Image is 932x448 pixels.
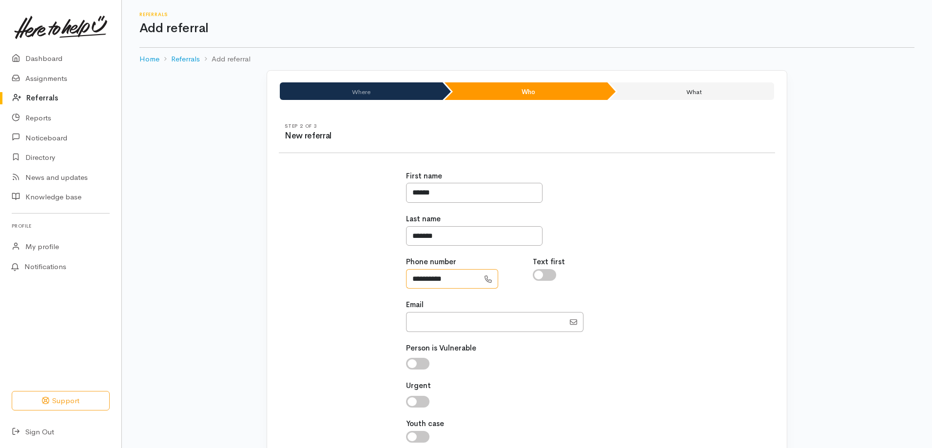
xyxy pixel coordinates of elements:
[12,391,110,411] button: Support
[171,54,200,65] a: Referrals
[139,48,914,71] nav: breadcrumb
[12,219,110,233] h6: Profile
[285,132,527,141] h3: New referral
[406,171,442,182] label: First name
[139,54,159,65] a: Home
[139,21,914,36] h1: Add referral
[445,82,607,100] li: Who
[406,418,444,429] label: Youth case
[406,380,431,391] label: Urgent
[406,343,476,354] label: Person is Vulnerable
[609,82,774,100] li: What
[406,256,456,268] label: Phone number
[139,12,914,17] h6: Referrals
[285,123,527,129] h6: Step 2 of 3
[406,299,424,311] label: Email
[406,214,441,225] label: Last name
[200,54,251,65] li: Add referral
[280,82,443,100] li: Where
[533,256,565,268] label: Text first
